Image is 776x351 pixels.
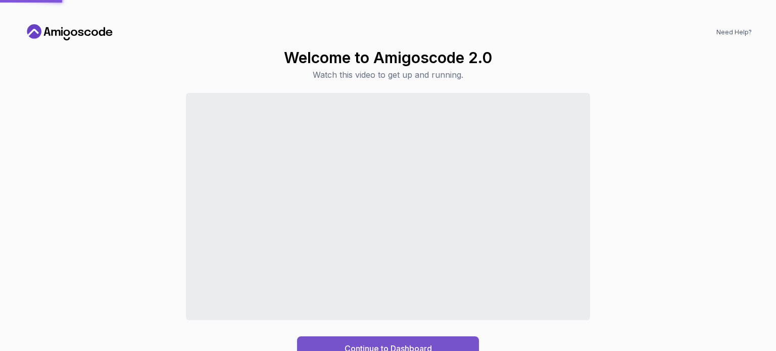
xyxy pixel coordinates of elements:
[186,93,590,320] iframe: Sales Video
[284,69,492,81] p: Watch this video to get up and running.
[716,28,752,36] a: Need Help?
[24,24,115,40] a: Home link
[284,48,492,67] h1: Welcome to Amigoscode 2.0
